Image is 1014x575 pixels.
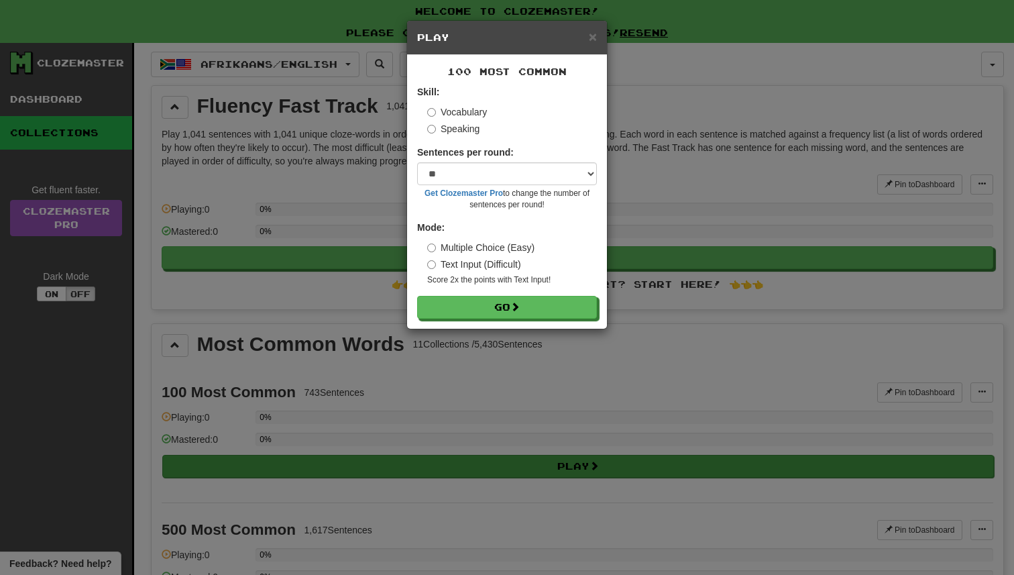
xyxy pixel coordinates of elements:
small: to change the number of sentences per round! [417,188,597,211]
label: Speaking [427,122,480,136]
a: Get Clozemaster Pro [425,189,503,198]
label: Vocabulary [427,105,487,119]
input: Vocabulary [427,108,436,117]
strong: Mode: [417,222,445,233]
input: Text Input (Difficult) [427,260,436,269]
strong: Skill: [417,87,439,97]
input: Multiple Choice (Easy) [427,244,436,252]
label: Text Input (Difficult) [427,258,521,271]
span: × [589,29,597,44]
input: Speaking [427,125,436,134]
small: Score 2x the points with Text Input ! [427,274,597,286]
button: Close [589,30,597,44]
label: Multiple Choice (Easy) [427,241,534,254]
span: 100 Most Common [447,66,567,77]
label: Sentences per round: [417,146,514,159]
button: Go [417,296,597,319]
h5: Play [417,31,597,44]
